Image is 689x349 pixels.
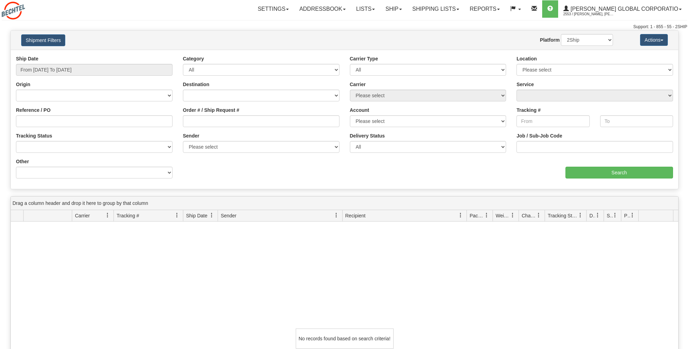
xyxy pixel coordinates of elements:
[183,81,209,88] label: Destination
[533,209,545,221] a: Charge filter column settings
[350,55,378,62] label: Carrier Type
[16,55,39,62] label: Ship Date
[117,212,139,219] span: Tracking #
[470,212,484,219] span: Packages
[569,6,678,12] span: [PERSON_NAME] Global Corporatio
[16,107,51,114] label: Reference / PO
[627,209,638,221] a: Pickup Status filter column settings
[75,212,90,219] span: Carrier
[516,115,589,127] input: From
[350,81,366,88] label: Carrier
[516,132,562,139] label: Job / Sub-Job Code
[516,107,540,114] label: Tracking #
[206,209,218,221] a: Ship Date filter column settings
[455,209,467,221] a: Recipient filter column settings
[589,212,595,219] span: Delivery Status
[2,24,687,30] div: Support: 1 - 855 - 55 - 2SHIP
[252,0,294,18] a: Settings
[102,209,114,221] a: Carrier filter column settings
[186,212,207,219] span: Ship Date
[574,209,586,221] a: Tracking Status filter column settings
[350,107,369,114] label: Account
[407,0,464,18] a: Shipping lists
[624,212,630,219] span: Pickup Status
[558,0,687,18] a: [PERSON_NAME] Global Corporatio 2553 / [PERSON_NAME], [PERSON_NAME]
[345,212,365,219] span: Recipient
[507,209,519,221] a: Weight filter column settings
[496,212,510,219] span: Weight
[522,212,536,219] span: Charge
[673,139,688,210] iframe: chat widget
[607,212,613,219] span: Shipment Issues
[640,34,668,46] button: Actions
[183,55,204,62] label: Category
[548,212,578,219] span: Tracking Status
[516,81,534,88] label: Service
[540,36,560,43] label: Platform
[464,0,505,18] a: Reports
[16,158,29,165] label: Other
[2,2,25,19] img: logo2553.jpg
[294,0,351,18] a: Addressbook
[565,167,673,178] input: Search
[171,209,183,221] a: Tracking # filter column settings
[563,11,615,18] span: 2553 / [PERSON_NAME], [PERSON_NAME]
[350,132,385,139] label: Delivery Status
[330,209,342,221] a: Sender filter column settings
[351,0,380,18] a: Lists
[481,209,493,221] a: Packages filter column settings
[609,209,621,221] a: Shipment Issues filter column settings
[592,209,604,221] a: Delivery Status filter column settings
[600,115,673,127] input: To
[21,34,65,46] button: Shipment Filters
[16,81,30,88] label: Origin
[516,55,537,62] label: Location
[16,132,52,139] label: Tracking Status
[183,107,240,114] label: Order # / Ship Request #
[380,0,407,18] a: Ship
[221,212,236,219] span: Sender
[296,329,394,349] div: No records found based on search criteria!
[11,197,678,210] div: grid grouping header
[183,132,199,139] label: Sender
